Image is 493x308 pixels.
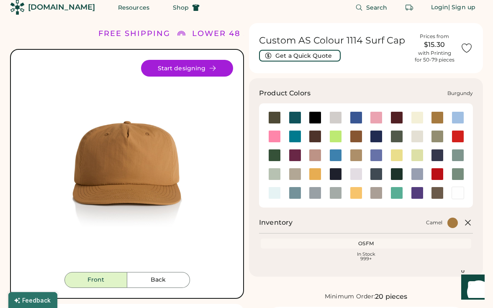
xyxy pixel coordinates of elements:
h2: Inventory [259,218,293,228]
h3: Product Colors [259,88,311,98]
div: with Printing for 50-79 pieces [415,50,454,63]
div: In Stock 999+ [262,252,470,261]
span: Search [366,5,388,10]
div: $15.30 [413,40,455,50]
div: FREE SHIPPING [98,28,170,39]
div: Burgundy [447,90,473,97]
div: Camel [426,219,442,226]
div: LOWER 48 STATES [192,28,277,39]
h1: Custom AS Colour 1114 Surf Cap [259,35,408,46]
div: 1114 Style Image [21,60,233,272]
div: OSFM [262,240,470,247]
div: Prices from [420,33,449,40]
div: Minimum Order: [325,293,375,301]
button: Start designing [141,60,233,77]
button: Back [127,272,190,288]
span: Shop [173,5,189,10]
iframe: Front Chat [453,270,489,306]
div: | Sign up [448,3,475,12]
button: Get a Quick Quote [259,50,341,62]
div: [DOMAIN_NAME] [28,2,95,13]
button: Front [64,272,127,288]
div: Login [431,3,449,12]
div: 20 pieces [375,292,407,302]
img: 1114 - Camel Front Image [21,60,233,272]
